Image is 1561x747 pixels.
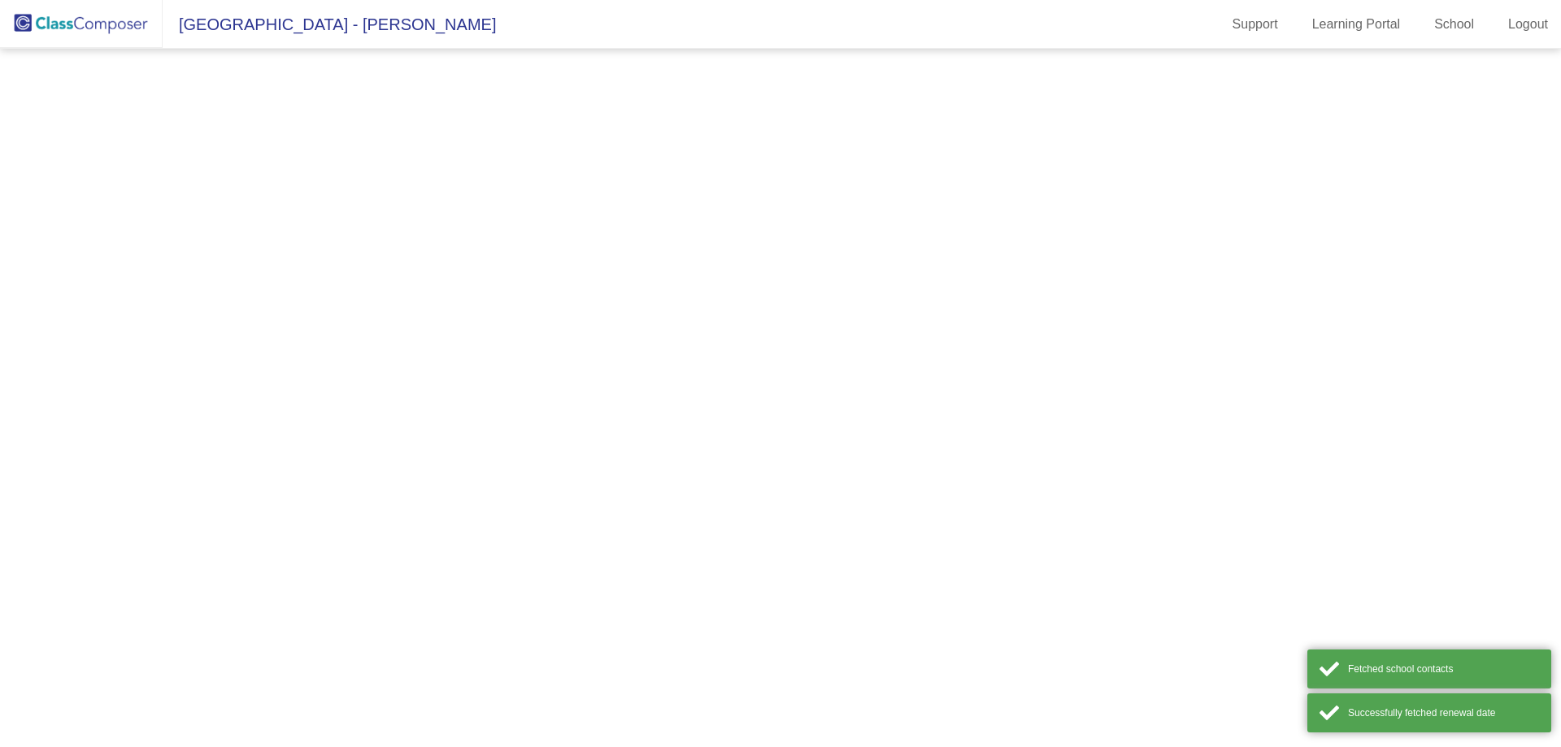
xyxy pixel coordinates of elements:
[1220,11,1291,37] a: Support
[1421,11,1487,37] a: School
[1495,11,1561,37] a: Logout
[1299,11,1414,37] a: Learning Portal
[1348,662,1539,676] div: Fetched school contacts
[1348,706,1539,720] div: Successfully fetched renewal date
[163,11,496,37] span: [GEOGRAPHIC_DATA] - [PERSON_NAME]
